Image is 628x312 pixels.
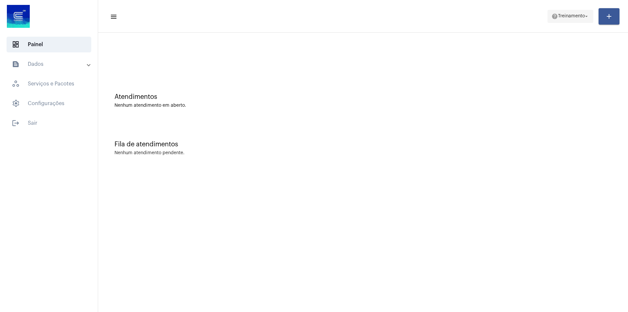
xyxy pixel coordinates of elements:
[12,119,20,127] mat-icon: sidenav icon
[605,12,613,20] mat-icon: add
[7,96,91,111] span: Configurações
[114,103,612,108] div: Nenhum atendimento em aberto.
[7,76,91,92] span: Serviços e Pacotes
[110,13,116,21] mat-icon: sidenav icon
[12,41,20,48] span: sidenav icon
[551,13,558,20] mat-icon: help
[114,151,184,156] div: Nenhum atendimento pendente.
[12,80,20,88] span: sidenav icon
[114,141,612,148] div: Fila de atendimentos
[558,14,585,19] span: Treinamento
[548,10,593,23] button: Treinamento
[4,56,98,72] mat-expansion-panel-header: sidenav iconDados
[12,60,20,68] mat-icon: sidenav icon
[12,100,20,107] span: sidenav icon
[12,60,87,68] mat-panel-title: Dados
[584,13,589,19] mat-icon: arrow_drop_down
[7,115,91,131] span: Sair
[7,37,91,52] span: Painel
[114,93,612,101] div: Atendimentos
[5,3,31,29] img: d4669ae0-8c07-2337-4f67-34b0df7f5ae4.jpeg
